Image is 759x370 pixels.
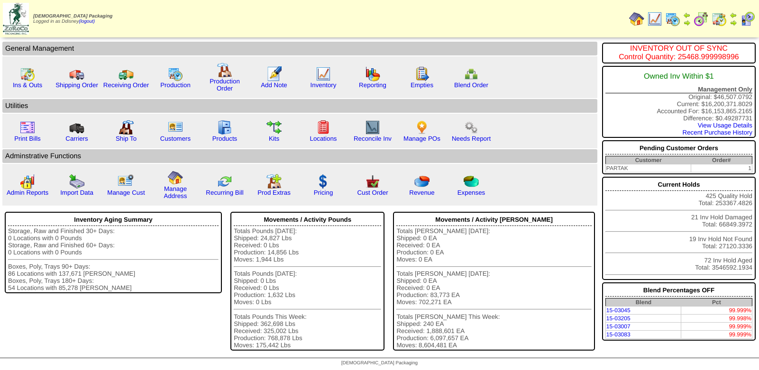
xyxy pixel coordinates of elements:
span: [DEMOGRAPHIC_DATA] Packaging [33,14,112,19]
img: po.png [414,120,430,135]
img: import.gif [69,174,84,189]
a: Manage POs [403,135,440,142]
a: Expenses [457,189,485,196]
div: Owned Inv Within $1 [605,68,752,86]
img: dollar.gif [316,174,331,189]
span: Logged in as Ddisney [33,14,112,24]
img: arrowleft.gif [730,11,737,19]
a: Products [212,135,238,142]
a: Revenue [409,189,434,196]
a: Empties [411,81,433,89]
img: factory.gif [217,63,232,78]
td: General Management [2,42,597,55]
td: Utilities [2,99,597,113]
th: Pct [681,298,752,307]
td: 99.999% [681,331,752,339]
a: Manage Address [164,185,187,199]
a: Inventory [311,81,337,89]
td: 99.999% [681,307,752,315]
img: calendarinout.gif [20,66,35,81]
a: Reporting [359,81,386,89]
img: home.gif [629,11,644,27]
img: customers.gif [168,120,183,135]
img: graph.gif [365,66,380,81]
span: [DEMOGRAPHIC_DATA] Packaging [341,361,418,366]
img: calendarcustomer.gif [740,11,755,27]
a: Shipping Order [55,81,98,89]
th: Blend [605,298,681,307]
a: Recurring Bill [206,189,243,196]
img: pie_chart.png [414,174,430,189]
img: invoice2.gif [20,120,35,135]
a: Production Order [210,78,240,92]
div: Management Only [605,86,752,93]
img: arrowright.gif [730,19,737,27]
td: 99.998% [681,315,752,323]
div: Storage, Raw and Finished 30+ Days: 0 Locations with 0 Pounds Storage, Raw and Finished 60+ Days:... [8,227,219,291]
img: home.gif [168,170,183,185]
img: workflow.png [464,120,479,135]
img: workorder.gif [414,66,430,81]
div: 425 Quality Hold Total: 253367.4826 21 Inv Hold Damaged Total: 66849.3972 19 Inv Hold Not Found T... [602,177,756,280]
img: managecust.png [118,174,135,189]
img: prodextras.gif [266,174,282,189]
a: Cust Order [357,189,388,196]
td: 99.999% [681,323,752,331]
img: orders.gif [266,66,282,81]
img: calendarprod.gif [665,11,680,27]
a: Import Data [60,189,93,196]
img: truck.gif [69,66,84,81]
a: Production [160,81,191,89]
a: 15-03045 [606,307,631,314]
th: Customer [605,156,691,164]
img: calendarblend.gif [694,11,709,27]
a: Admin Reports [7,189,48,196]
img: line_graph2.gif [365,120,380,135]
img: locations.gif [316,120,331,135]
img: pie_chart2.png [464,174,479,189]
img: line_graph.gif [316,66,331,81]
a: Needs Report [452,135,491,142]
a: Locations [310,135,337,142]
img: truck2.gif [119,66,134,81]
img: cabinet.gif [217,120,232,135]
img: truck3.gif [69,120,84,135]
div: Totals [PERSON_NAME] [DATE]: Shipped: 0 EA Received: 0 EA Production: 0 EA Moves: 0 EA Totals [PE... [396,227,591,349]
img: line_graph.gif [647,11,662,27]
a: Blend Order [454,81,488,89]
a: Prod Extras [257,189,291,196]
td: Adminstrative Functions [2,149,597,163]
a: (logout) [79,19,95,24]
a: Ship To [116,135,137,142]
img: calendarinout.gif [712,11,727,27]
a: 15-03205 [606,315,631,322]
a: View Usage Details [698,122,752,129]
td: 1 [691,164,752,172]
a: Manage Cust [107,189,145,196]
img: network.png [464,66,479,81]
th: Order# [691,156,752,164]
img: factory2.gif [119,120,134,135]
a: Kits [269,135,279,142]
img: reconcile.gif [217,174,232,189]
img: zoroco-logo-small.webp [3,3,29,35]
div: Original: $46,507.0792 Current: $16,200,371.8029 Accounted For: $16,153,865.2165 Difference: $0.4... [602,66,756,138]
div: Current Holds [605,179,752,191]
img: graph2.png [20,174,35,189]
div: Totals Pounds [DATE]: Shipped: 24,827 Lbs Received: 0 Lbs Production: 14,856 Lbs Moves: 1,944 Lbs... [234,227,381,349]
div: INVENTORY OUT OF SYNC Control Quantity: 25468.999998996 [605,45,752,62]
a: Recent Purchase History [683,129,752,136]
a: Receiving Order [103,81,149,89]
a: 15-03007 [606,323,631,330]
div: Blend Percentages OFF [605,284,752,297]
img: arrowleft.gif [683,11,691,19]
a: 15-03083 [606,331,631,338]
a: Carriers [65,135,88,142]
a: Print Bills [14,135,41,142]
img: arrowright.gif [683,19,691,27]
img: calendarprod.gif [168,66,183,81]
a: Pricing [314,189,333,196]
img: workflow.gif [266,120,282,135]
a: Reconcile Inv [354,135,392,142]
div: Inventory Aging Summary [8,214,219,226]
